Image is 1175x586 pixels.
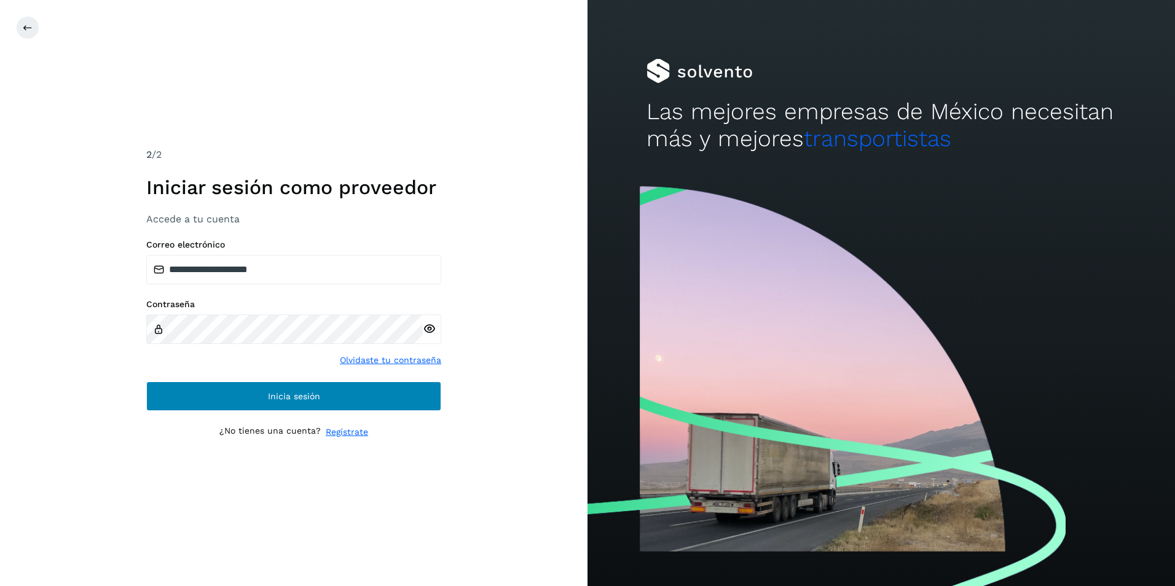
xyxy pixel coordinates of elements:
a: Olvidaste tu contraseña [340,354,441,367]
h1: Iniciar sesión como proveedor [146,176,441,199]
div: /2 [146,147,441,162]
label: Contraseña [146,299,441,310]
span: Inicia sesión [268,392,320,400]
button: Inicia sesión [146,381,441,411]
span: 2 [146,149,152,160]
span: transportistas [804,125,951,152]
h3: Accede a tu cuenta [146,213,441,225]
h2: Las mejores empresas de México necesitan más y mejores [646,98,1117,153]
p: ¿No tienes una cuenta? [219,426,321,439]
label: Correo electrónico [146,240,441,250]
a: Regístrate [326,426,368,439]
